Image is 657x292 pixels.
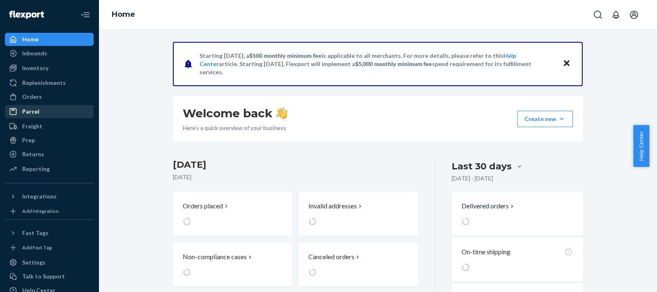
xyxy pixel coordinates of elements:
[22,258,46,267] div: Settings
[5,76,94,89] a: Replenishments
[608,7,624,23] button: Open notifications
[22,35,39,43] div: Home
[22,192,57,201] div: Integrations
[355,60,432,67] span: $5,000 monthly minimum fee
[299,242,418,287] button: Canceled orders
[5,226,94,240] button: Fast Tags
[5,90,94,103] a: Orders
[22,64,48,72] div: Inventory
[22,229,48,237] div: Fast Tags
[22,79,66,87] div: Replenishments
[183,252,247,262] p: Non-compliance cases
[173,158,418,171] h3: [DATE]
[626,7,642,23] button: Open account menu
[22,107,39,116] div: Parcel
[5,256,94,269] a: Settings
[249,52,322,59] span: $500 monthly minimum fee
[517,111,573,127] button: Create new
[22,208,59,214] div: Add Integration
[452,160,512,173] div: Last 30 days
[462,247,510,257] p: On-time shipping
[452,174,493,182] p: [DATE] - [DATE]
[5,120,94,133] a: Freight
[5,148,94,161] a: Returns
[5,162,94,176] a: Reporting
[22,49,47,57] div: Inbounds
[22,93,42,101] div: Orders
[22,150,44,158] div: Returns
[5,270,94,283] a: Talk to Support
[183,201,223,211] p: Orders placed
[9,11,44,19] img: Flexport logo
[112,10,135,19] a: Home
[299,192,418,236] button: Invalid addresses
[22,272,65,281] div: Talk to Support
[561,58,572,70] button: Close
[105,3,142,27] ol: breadcrumbs
[183,106,287,121] h1: Welcome back
[173,192,292,236] button: Orders placed
[5,33,94,46] a: Home
[200,52,555,76] p: Starting [DATE], a is applicable to all merchants. For more details, please refer to this article...
[22,165,50,173] div: Reporting
[173,242,292,287] button: Non-compliance cases
[5,190,94,203] button: Integrations
[5,47,94,60] a: Inbounds
[308,252,354,262] p: Canceled orders
[5,134,94,147] a: Prep
[5,243,94,253] a: Add Fast Tag
[22,136,35,144] div: Prep
[22,244,52,251] div: Add Fast Tag
[77,7,94,23] button: Close Navigation
[308,201,357,211] p: Invalid addresses
[5,206,94,216] a: Add Integration
[173,173,418,181] p: [DATE]
[22,122,42,130] div: Freight
[5,105,94,118] a: Parcel
[633,125,649,167] button: Help Center
[183,124,287,132] p: Here’s a quick overview of your business
[590,7,606,23] button: Open Search Box
[5,62,94,75] a: Inventory
[462,201,515,211] button: Delivered orders
[276,107,287,119] img: hand-wave emoji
